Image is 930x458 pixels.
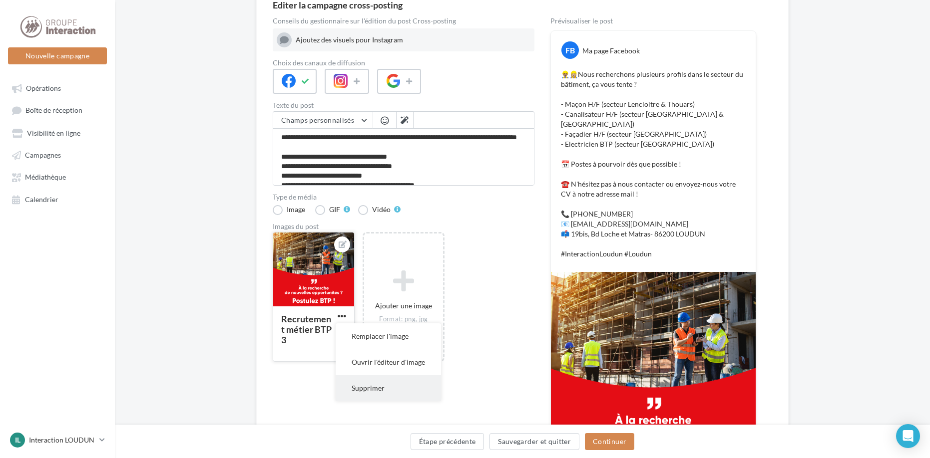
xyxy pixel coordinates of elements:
[329,206,340,213] div: GIF
[6,79,109,97] a: Opérations
[273,223,534,230] div: Images du post
[372,206,391,213] div: Vidéo
[273,0,403,9] div: Editer la campagne cross-posting
[8,431,107,450] a: IL Interaction LOUDUN
[336,375,441,401] button: Supprimer
[273,194,534,201] label: Type de média
[287,206,305,213] div: Image
[550,17,756,24] div: Prévisualiser le post
[582,46,640,56] div: Ma page Facebook
[411,433,484,450] button: Étape précédente
[8,47,107,64] button: Nouvelle campagne
[25,106,82,115] span: Boîte de réception
[27,129,80,137] span: Visibilité en ligne
[296,35,530,45] div: Ajoutez des visuels pour Instagram
[6,168,109,186] a: Médiathèque
[29,435,95,445] p: Interaction LOUDUN
[336,323,441,349] button: Remplacer l'image
[281,313,332,345] div: Recrutement métier BTP 3
[561,69,746,259] p: 👷🏽‍♂️👷🏼‍♀️Nous recherchons plusieurs profils dans le secteur du bâtiment, ça vous tente ? - Maçon...
[273,59,534,66] label: Choix des canaux de diffusion
[896,424,920,448] div: Open Intercom Messenger
[6,124,109,142] a: Visibilité en ligne
[273,112,373,129] button: Champs personnalisés
[25,195,58,204] span: Calendrier
[6,146,109,164] a: Campagnes
[25,151,61,159] span: Campagnes
[26,84,61,92] span: Opérations
[336,349,441,375] button: Ouvrir l'éditeur d'image
[273,102,534,109] label: Texte du post
[273,17,534,24] div: Conseils du gestionnaire sur l'édition du post Cross-posting
[15,435,20,445] span: IL
[489,433,579,450] button: Sauvegarder et quitter
[281,116,354,124] span: Champs personnalisés
[585,433,634,450] button: Continuer
[6,101,109,119] a: Boîte de réception
[25,173,66,182] span: Médiathèque
[561,41,579,59] div: FB
[6,190,109,208] a: Calendrier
